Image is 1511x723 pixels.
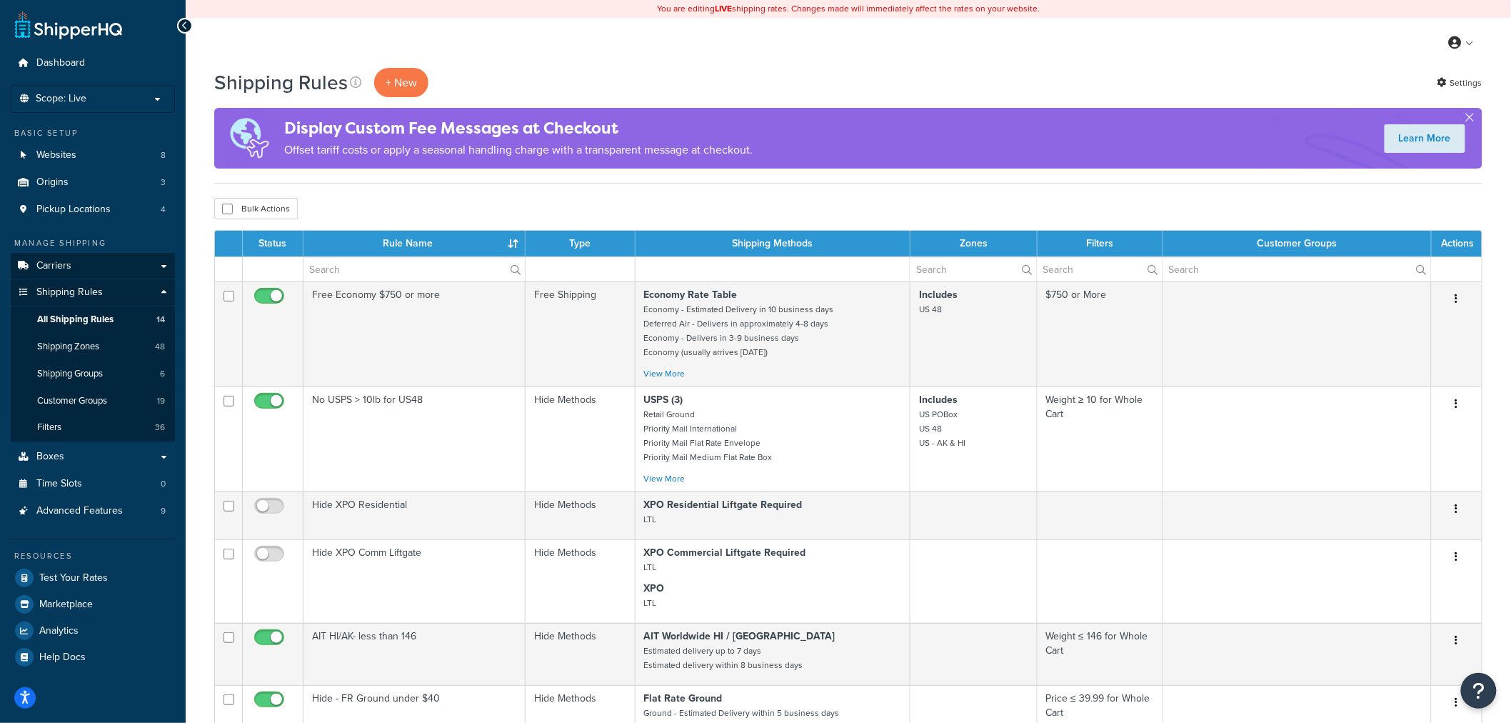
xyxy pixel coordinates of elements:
[214,108,284,169] img: duties-banner-06bc72dcb5fe05cb3f9472aba00be2ae8eb53ab6f0d8bb03d382ba314ac3c341.png
[644,367,686,380] a: View More
[644,497,803,512] strong: XPO Residential Liftgate Required
[11,279,175,306] a: Shipping Rules
[11,388,175,414] a: Customer Groups 19
[284,116,753,140] h4: Display Custom Fee Messages at Checkout
[11,169,175,196] li: Origins
[161,149,166,161] span: 8
[644,644,803,672] small: Estimated delivery up to 7 days Estimated delivery within 8 business days
[1432,231,1482,256] th: Actions
[11,50,175,76] a: Dashboard
[39,599,93,611] span: Marketplace
[37,422,61,434] span: Filters
[11,334,175,360] li: Shipping Zones
[303,257,525,281] input: Search
[161,176,166,189] span: 3
[11,196,175,223] a: Pickup Locations 4
[1038,257,1163,281] input: Search
[644,392,683,407] strong: USPS (3)
[526,231,636,256] th: Type
[11,169,175,196] a: Origins 3
[37,395,107,407] span: Customer Groups
[644,629,835,644] strong: AIT Worldwide HI / [GEOGRAPHIC_DATA]
[526,623,636,685] td: Hide Methods
[39,652,86,664] span: Help Docs
[644,408,773,464] small: Retail Ground Priority Mail International Priority Mail Flat Rate Envelope Priority Mail Medium F...
[36,149,76,161] span: Websites
[11,550,175,562] div: Resources
[11,142,175,169] a: Websites 8
[526,387,636,492] td: Hide Methods
[284,140,753,160] p: Offset tariff costs or apply a seasonal handling charge with a transparent message at checkout.
[303,623,526,685] td: AIT HI/AK- less than 146
[36,478,82,490] span: Time Slots
[303,539,526,623] td: Hide XPO Comm Liftgate
[161,505,166,517] span: 9
[526,492,636,539] td: Hide Methods
[1038,387,1163,492] td: Weight ≥ 10 for Whole Cart
[15,11,122,39] a: ShipperHQ Home
[36,451,64,463] span: Boxes
[11,444,175,470] a: Boxes
[1437,73,1482,93] a: Settings
[919,303,942,316] small: US 48
[37,368,103,380] span: Shipping Groups
[11,414,175,441] a: Filters 36
[303,231,526,256] th: Rule Name : activate to sort column ascending
[919,408,965,449] small: US POBox US 48 US - AK & HI
[644,303,834,359] small: Economy - Estimated Delivery in 10 business days Deferred Air - Delivers in approximately 4-8 day...
[11,334,175,360] a: Shipping Zones 48
[526,539,636,623] td: Hide Methods
[11,253,175,279] a: Carriers
[36,93,86,105] span: Scope: Live
[11,471,175,497] li: Time Slots
[636,231,911,256] th: Shipping Methods
[36,57,85,69] span: Dashboard
[11,498,175,524] a: Advanced Features 9
[919,287,958,302] strong: Includes
[36,204,111,216] span: Pickup Locations
[39,625,79,637] span: Analytics
[37,314,114,326] span: All Shipping Rules
[36,505,123,517] span: Advanced Features
[11,127,175,139] div: Basic Setup
[644,472,686,485] a: View More
[1461,673,1497,709] button: Open Resource Center
[11,471,175,497] a: Time Slots 0
[303,387,526,492] td: No USPS > 10lb for US48
[160,368,165,380] span: 6
[11,618,175,644] a: Analytics
[644,691,723,706] strong: Flat Rate Ground
[11,592,175,617] a: Marketplace
[644,513,657,526] small: LTL
[303,492,526,539] td: Hide XPO Residential
[11,565,175,591] a: Test Your Rates
[11,498,175,524] li: Advanced Features
[1038,623,1163,685] td: Weight ≤ 146 for Whole Cart
[36,260,71,272] span: Carriers
[155,341,165,353] span: 48
[156,314,165,326] span: 14
[11,644,175,670] a: Help Docs
[161,204,166,216] span: 4
[1038,281,1163,387] td: $750 or More
[11,306,175,333] li: All Shipping Rules
[644,707,840,719] small: Ground - Estimated Delivery within 5 business days
[1038,231,1163,256] th: Filters
[644,287,738,302] strong: Economy Rate Table
[36,286,103,299] span: Shipping Rules
[1163,257,1431,281] input: Search
[11,414,175,441] li: Filters
[11,306,175,333] a: All Shipping Rules 14
[11,279,175,442] li: Shipping Rules
[374,68,428,97] p: + New
[526,281,636,387] td: Free Shipping
[11,142,175,169] li: Websites
[11,237,175,249] div: Manage Shipping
